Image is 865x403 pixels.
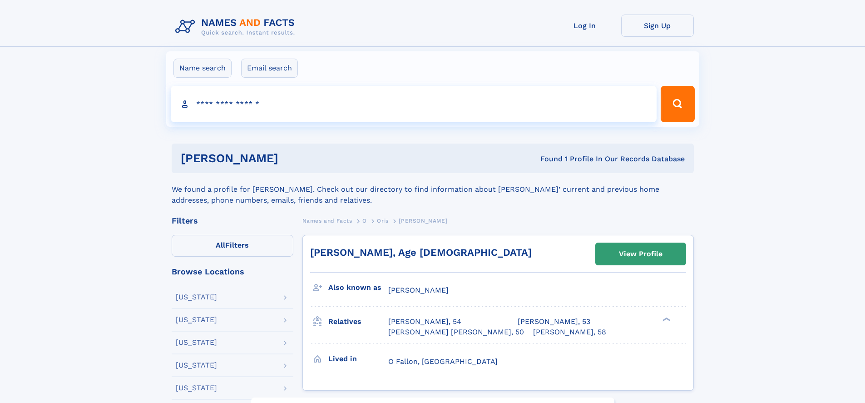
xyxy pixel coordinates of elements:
[362,218,367,224] span: O
[172,173,694,206] div: We found a profile for [PERSON_NAME]. Check out our directory to find information about [PERSON_N...
[596,243,686,265] a: View Profile
[241,59,298,78] label: Email search
[621,15,694,37] a: Sign Up
[176,384,217,392] div: [US_STATE]
[388,357,498,366] span: O Fallon, [GEOGRAPHIC_DATA]
[171,86,657,122] input: search input
[533,327,606,337] a: [PERSON_NAME], 58
[388,286,449,294] span: [PERSON_NAME]
[302,215,352,226] a: Names and Facts
[172,268,293,276] div: Browse Locations
[388,317,461,327] a: [PERSON_NAME], 54
[549,15,621,37] a: Log In
[377,215,388,226] a: Oris
[176,362,217,369] div: [US_STATE]
[619,244,662,264] div: View Profile
[172,235,293,257] label: Filters
[328,280,388,295] h3: Also known as
[176,316,217,323] div: [US_STATE]
[172,15,302,39] img: Logo Names and Facts
[388,327,524,337] a: [PERSON_NAME] [PERSON_NAME], 50
[172,217,293,225] div: Filters
[328,314,388,329] h3: Relatives
[660,317,671,323] div: ❯
[409,154,685,164] div: Found 1 Profile In Our Records Database
[362,215,367,226] a: O
[399,218,447,224] span: [PERSON_NAME]
[328,351,388,367] h3: Lived in
[377,218,388,224] span: Oris
[216,241,225,249] span: All
[181,153,410,164] h1: [PERSON_NAME]
[176,294,217,301] div: [US_STATE]
[173,59,232,78] label: Name search
[518,317,590,327] a: [PERSON_NAME], 53
[661,86,694,122] button: Search Button
[310,247,532,258] a: [PERSON_NAME], Age [DEMOGRAPHIC_DATA]
[176,339,217,346] div: [US_STATE]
